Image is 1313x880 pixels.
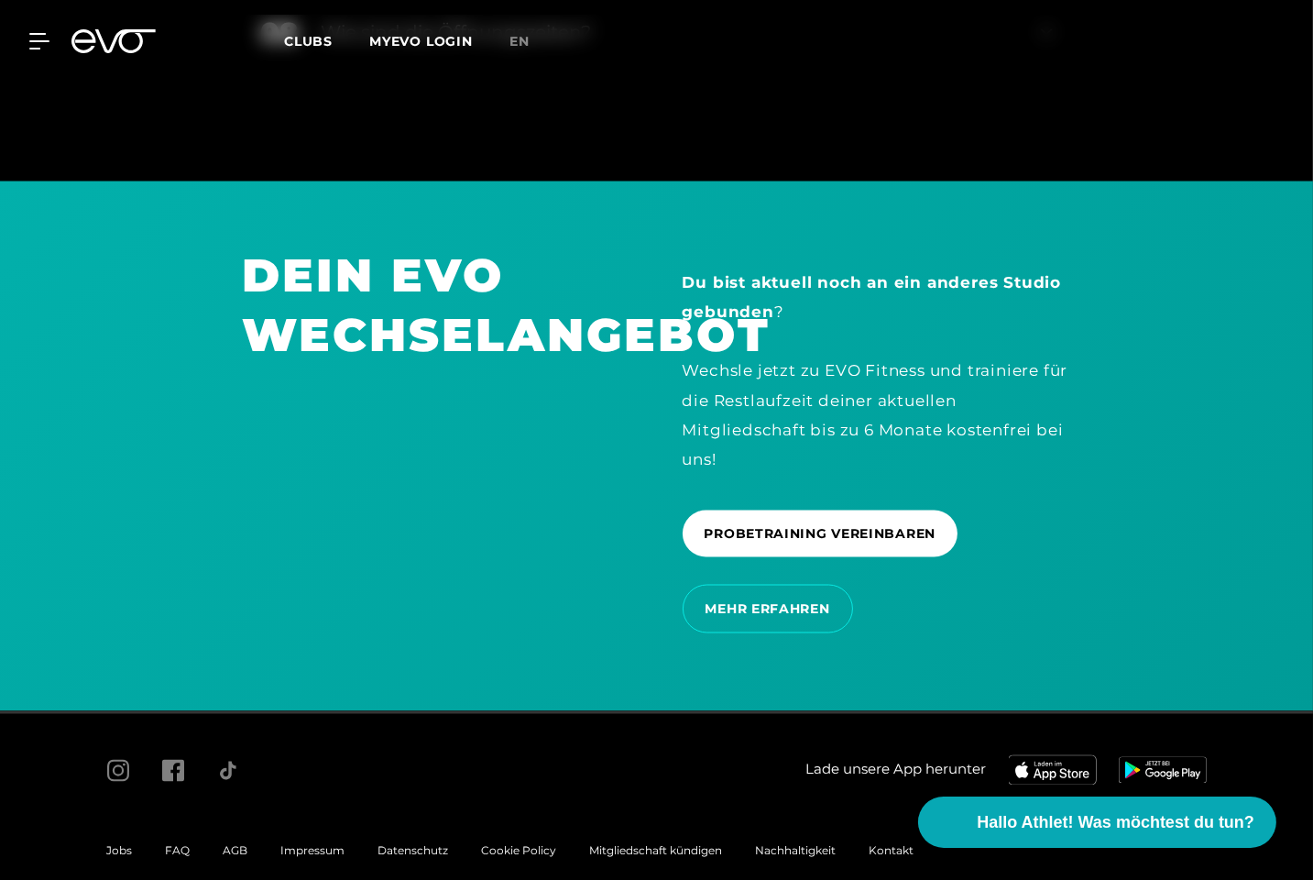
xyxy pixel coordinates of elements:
[284,32,369,49] a: Clubs
[806,760,987,781] span: Lade unsere App herunter
[706,599,830,619] span: MEHR ERFAHREN
[281,844,345,858] a: Impressum
[509,33,530,49] span: en
[378,844,449,858] a: Datenschutz
[918,797,1276,848] button: Hallo Athlet! Was möchtest du tun?
[683,571,860,647] a: MEHR ERFAHREN
[705,524,936,544] span: PROBETRAINING VEREINBAREN
[590,844,723,858] a: Mitgliedschaft kündigen
[977,810,1254,835] span: Hallo Athlet! Was möchtest du tun?
[369,33,473,49] a: MYEVO LOGIN
[224,844,248,858] a: AGB
[107,844,133,858] a: Jobs
[756,844,837,858] a: Nachhaltigkeit
[243,246,631,365] h1: DEIN EVO WECHSELANGEBOT
[509,31,552,52] a: en
[482,844,557,858] a: Cookie Policy
[683,268,1071,475] div: ? Wechsle jetzt zu EVO Fitness und trainiere für die Restlaufzeit deiner aktuellen Mitgliedschaft...
[683,273,1062,321] strong: Du bist aktuell noch an ein anderes Studio gebunden
[870,844,914,858] a: Kontakt
[1009,755,1097,785] img: evofitness app
[284,33,333,49] span: Clubs
[166,844,191,858] a: FAQ
[1119,757,1207,783] img: evofitness app
[683,497,966,571] a: PROBETRAINING VEREINBAREN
